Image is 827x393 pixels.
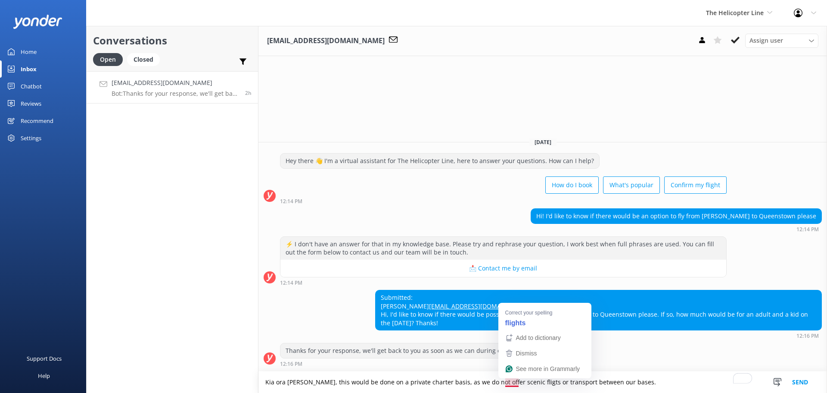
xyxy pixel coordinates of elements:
[531,226,822,232] div: Sep 05 2025 12:14pm (UTC +12:00) Pacific/Auckland
[21,43,37,60] div: Home
[13,15,62,29] img: yonder-white-logo.png
[280,237,726,260] div: ⚡ I don't have an answer for that in my knowledge base. Please try and rephrase your question, I ...
[127,53,160,66] div: Closed
[280,198,727,204] div: Sep 05 2025 12:14pm (UTC +12:00) Pacific/Auckland
[93,32,252,49] h2: Conversations
[745,34,818,47] div: Assign User
[267,35,385,47] h3: [EMAIL_ADDRESS][DOMAIN_NAME]
[545,176,599,194] button: How do I book
[21,95,41,112] div: Reviews
[706,9,764,17] span: The Helicopter Line
[796,333,819,339] strong: 12:16 PM
[93,53,123,66] div: Open
[27,350,62,367] div: Support Docs
[280,280,727,286] div: Sep 05 2025 12:14pm (UTC +12:00) Pacific/Auckland
[93,54,127,64] a: Open
[21,78,42,95] div: Chatbot
[21,129,41,147] div: Settings
[38,367,50,384] div: Help
[796,227,819,232] strong: 12:14 PM
[280,362,302,367] strong: 12:16 PM
[280,343,547,358] div: Thanks for your response, we'll get back to you as soon as we can during opening hours.
[280,361,547,367] div: Sep 05 2025 12:16pm (UTC +12:00) Pacific/Auckland
[87,71,258,104] a: [EMAIL_ADDRESS][DOMAIN_NAME]Bot:Thanks for your response, we'll get back to you as soon as we can...
[127,54,164,64] a: Closed
[784,371,816,393] button: Send
[664,176,727,194] button: Confirm my flight
[245,89,252,97] span: Sep 05 2025 12:16pm (UTC +12:00) Pacific/Auckland
[258,371,827,393] textarea: To enrich screen reader interactions, please activate Accessibility in Grammarly extension settings
[280,260,726,277] button: 📩 Contact me by email
[280,154,599,168] div: Hey there 👋 I'm a virtual assistant for The Helicopter Line, here to answer your questions. How c...
[21,112,53,129] div: Recommend
[429,302,530,310] a: [EMAIL_ADDRESS][DOMAIN_NAME]
[529,138,557,146] span: [DATE]
[112,90,239,97] p: Bot: Thanks for your response, we'll get back to you as soon as we can during opening hours.
[112,78,239,88] h4: [EMAIL_ADDRESS][DOMAIN_NAME]
[603,176,660,194] button: What's popular
[375,333,822,339] div: Sep 05 2025 12:16pm (UTC +12:00) Pacific/Auckland
[749,36,783,45] span: Assign user
[376,290,821,330] div: Submitted: [PERSON_NAME] [PHONE_NUMBER] Hi, I'd like to know if there would be possible to fly fr...
[280,280,302,286] strong: 12:14 PM
[21,60,37,78] div: Inbox
[531,209,821,223] div: Hi! I'd like to know if there would be an option to fly from [PERSON_NAME] to Queenstown please
[280,199,302,204] strong: 12:14 PM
